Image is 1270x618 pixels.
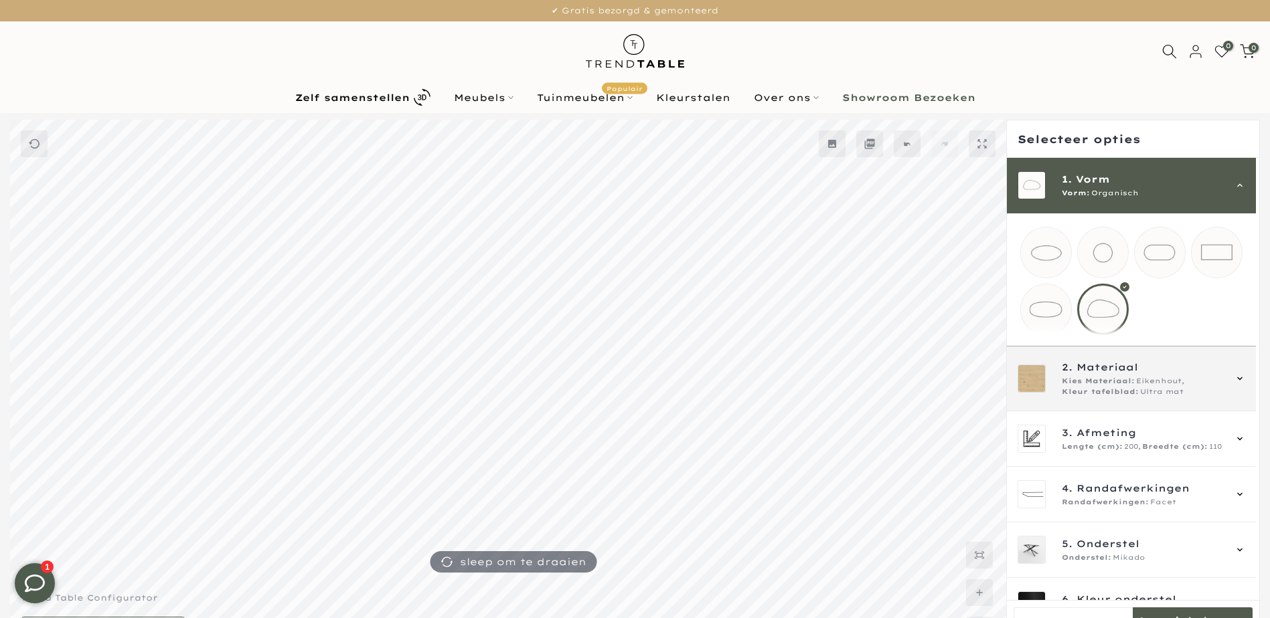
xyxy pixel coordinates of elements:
b: Zelf samenstellen [295,93,410,102]
a: Zelf samenstellen [283,86,442,109]
iframe: toggle-frame [1,550,68,617]
a: TuinmeubelenPopulair [525,90,644,106]
a: 0 [1214,44,1229,59]
a: Meubels [442,90,525,106]
a: 0 [1240,44,1255,59]
span: 0 [1249,43,1259,53]
a: Kleurstalen [644,90,742,106]
a: Over ons [742,90,830,106]
b: Showroom Bezoeken [842,93,975,102]
span: 0 [1223,41,1233,51]
p: ✔ Gratis bezorgd & gemonteerd [17,3,1253,18]
img: trend-table [576,21,694,81]
a: Showroom Bezoeken [830,90,987,106]
span: Populair [602,82,647,94]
